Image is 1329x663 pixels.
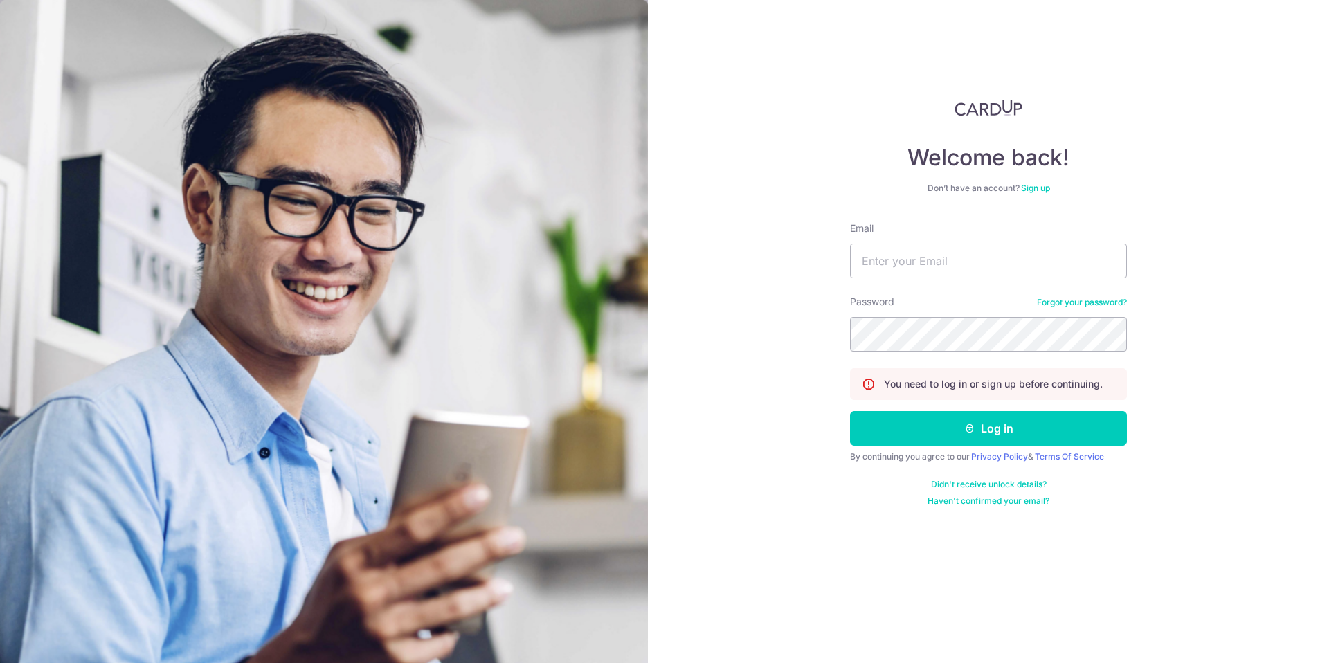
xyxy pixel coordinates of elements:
[850,221,874,235] label: Email
[850,183,1127,194] div: Don’t have an account?
[884,377,1103,391] p: You need to log in or sign up before continuing.
[850,244,1127,278] input: Enter your Email
[850,451,1127,462] div: By continuing you agree to our &
[1037,297,1127,308] a: Forgot your password?
[1021,183,1050,193] a: Sign up
[1035,451,1104,462] a: Terms Of Service
[850,295,894,309] label: Password
[971,451,1028,462] a: Privacy Policy
[850,144,1127,172] h4: Welcome back!
[955,100,1022,116] img: CardUp Logo
[928,496,1049,507] a: Haven't confirmed your email?
[931,479,1047,490] a: Didn't receive unlock details?
[850,411,1127,446] button: Log in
